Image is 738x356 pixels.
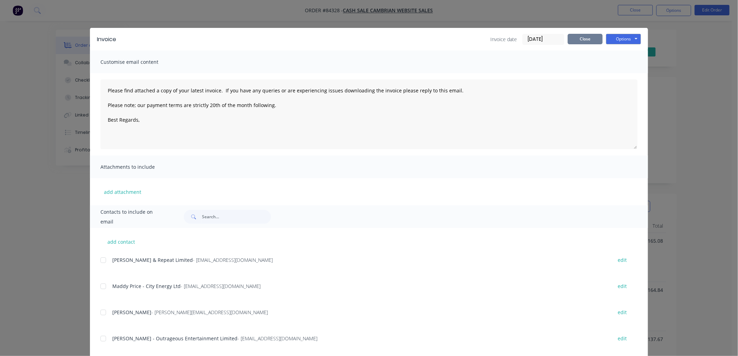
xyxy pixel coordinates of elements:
button: edit [613,334,631,343]
span: [PERSON_NAME] & Repeat Limited [112,257,193,263]
span: [PERSON_NAME] - Outrageous Entertainment Limited [112,335,238,342]
span: - [EMAIL_ADDRESS][DOMAIN_NAME] [193,257,273,263]
div: Invoice [97,35,116,44]
button: Close [568,34,603,44]
span: Invoice date [490,36,517,43]
span: - [PERSON_NAME][EMAIL_ADDRESS][DOMAIN_NAME] [151,309,268,316]
span: - [EMAIL_ADDRESS][DOMAIN_NAME] [238,335,317,342]
button: edit [613,255,631,265]
span: [PERSON_NAME] [112,309,151,316]
span: Customise email content [100,57,177,67]
span: Attachments to include [100,162,177,172]
button: edit [613,281,631,291]
span: - [EMAIL_ADDRESS][DOMAIN_NAME] [181,283,261,289]
span: Maddy Price - City Energy Ltd [112,283,181,289]
button: add contact [100,236,142,247]
button: add attachment [100,187,145,197]
button: edit [613,308,631,317]
span: Contacts to include on email [100,207,166,227]
input: Search... [202,210,271,224]
button: Options [606,34,641,44]
textarea: Please find attached a copy of your latest invoice. If you have any queries or are experiencing i... [100,79,638,149]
